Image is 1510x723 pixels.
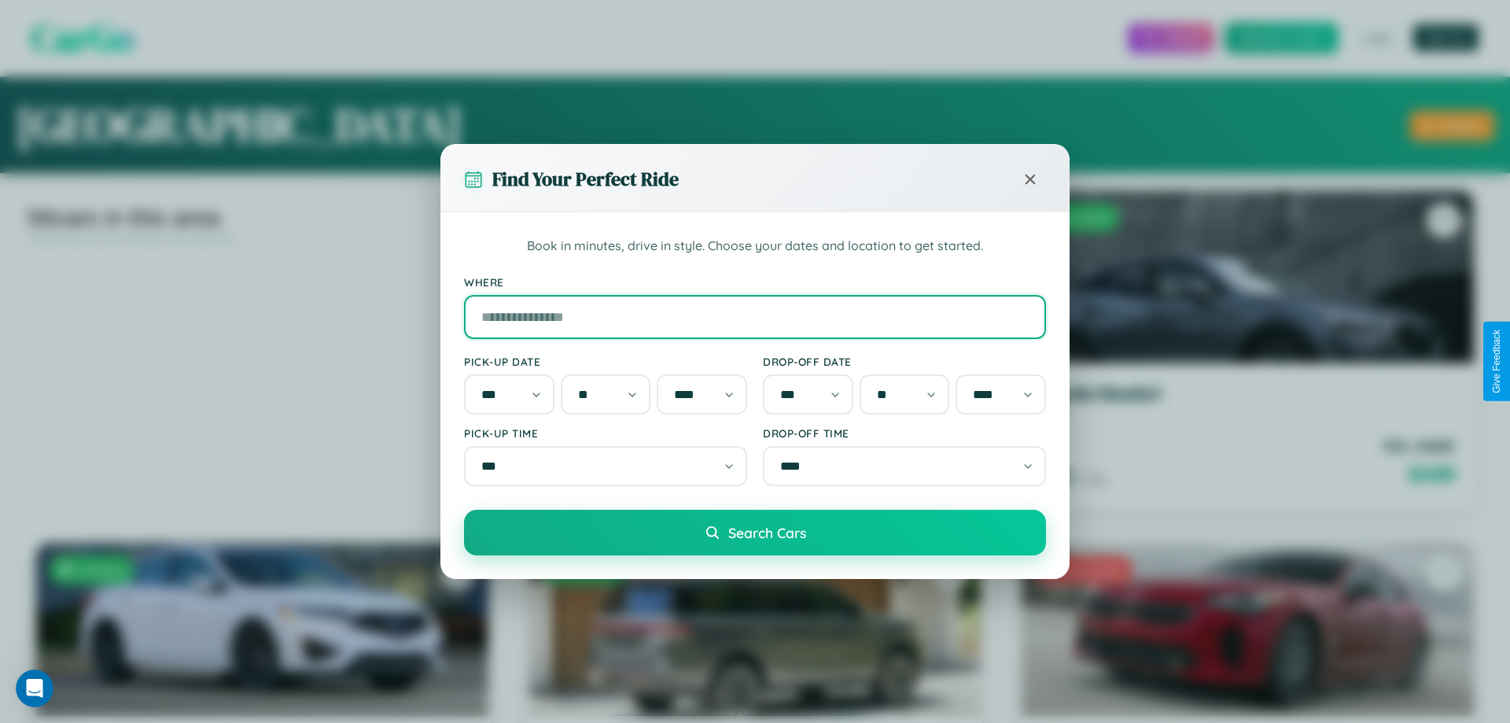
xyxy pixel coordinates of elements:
[492,166,679,192] h3: Find Your Perfect Ride
[464,426,747,440] label: Pick-up Time
[464,355,747,368] label: Pick-up Date
[763,355,1046,368] label: Drop-off Date
[728,524,806,541] span: Search Cars
[464,236,1046,256] p: Book in minutes, drive in style. Choose your dates and location to get started.
[763,426,1046,440] label: Drop-off Time
[464,275,1046,289] label: Where
[464,510,1046,555] button: Search Cars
